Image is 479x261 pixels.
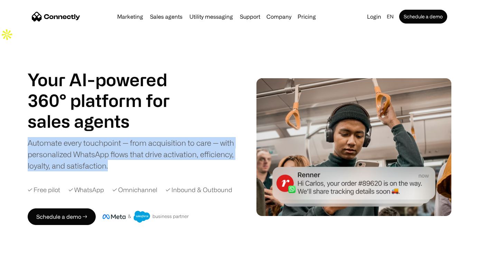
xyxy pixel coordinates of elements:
[28,137,237,171] div: Automate every touchpoint — from acquisition to care — with personalized WhatsApp flows that driv...
[28,111,187,132] h1: sales agents
[187,14,236,19] a: Utility messaging
[103,211,189,223] img: Meta and Salesforce business partner badge.
[237,14,263,19] a: Support
[387,12,394,21] div: en
[28,185,60,195] div: ✓ Free pilot
[264,12,293,21] div: Company
[14,249,41,259] ul: Language list
[295,14,319,19] a: Pricing
[147,14,185,19] a: Sales agents
[7,248,41,259] aside: Language selected: English
[28,111,187,132] div: carousel
[28,208,96,225] a: Schedule a demo →
[399,10,447,24] a: Schedule a demo
[364,12,384,21] a: Login
[266,12,291,21] div: Company
[28,69,187,111] h1: Your AI-powered 360° platform for
[32,11,80,22] a: home
[68,185,104,195] div: ✓ WhatsApp
[166,185,232,195] div: ✓ Inbound & Outbound
[384,12,398,21] div: en
[114,14,146,19] a: Marketing
[28,111,187,132] div: 4 of 4
[112,185,157,195] div: ✓ Omnichannel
